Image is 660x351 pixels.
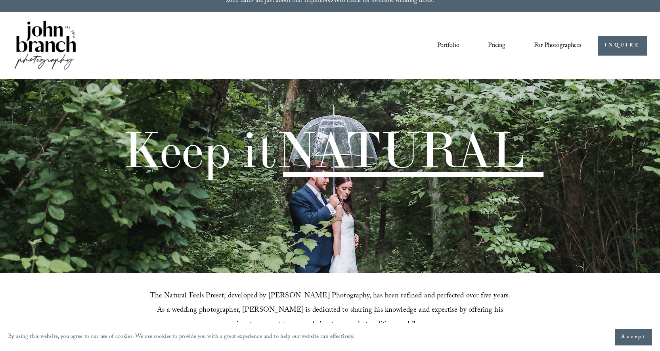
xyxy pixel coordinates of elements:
[13,19,77,73] img: John Branch IV Photography
[276,118,524,181] span: NATURAL
[8,332,355,343] p: By using this website, you agree to our use of cookies. We use cookies to provide you with a grea...
[534,40,582,52] span: For Photographers
[621,333,646,341] span: Accept
[437,39,459,52] a: Portfolio
[598,36,647,56] a: INQUIRE
[122,125,524,175] h1: Keep it
[534,39,582,52] a: folder dropdown
[615,329,652,345] button: Accept
[488,39,506,52] a: Pricing
[150,290,513,331] span: The Natural Feels Preset, developed by [PERSON_NAME] Photography, has been refined and perfected ...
